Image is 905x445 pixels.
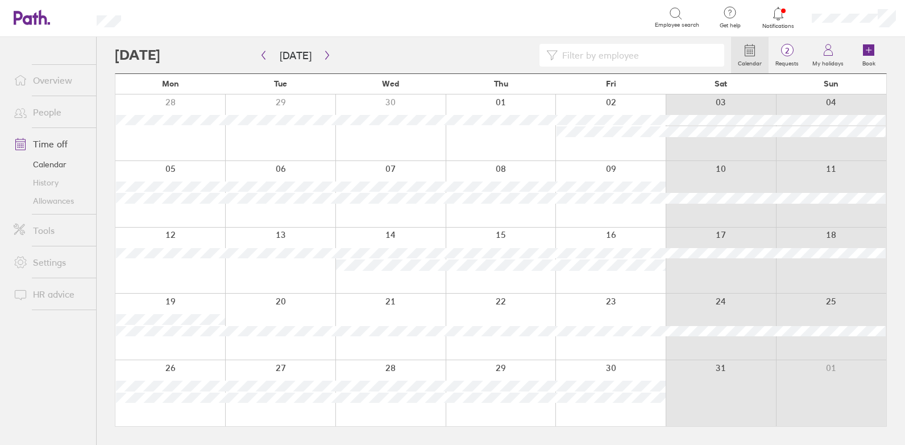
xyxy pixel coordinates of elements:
[806,37,850,73] a: My holidays
[769,57,806,67] label: Requests
[760,23,797,30] span: Notifications
[731,37,769,73] a: Calendar
[5,101,96,123] a: People
[850,37,887,73] a: Book
[856,57,882,67] label: Book
[715,79,727,88] span: Sat
[731,57,769,67] label: Calendar
[5,133,96,155] a: Time off
[606,79,616,88] span: Fri
[5,283,96,306] a: HR advice
[769,37,806,73] a: 2Requests
[271,46,321,65] button: [DATE]
[824,79,838,88] span: Sun
[152,12,181,22] div: Search
[712,22,749,29] span: Get help
[5,155,96,174] a: Calendar
[494,79,508,88] span: Thu
[162,79,179,88] span: Mon
[655,22,699,28] span: Employee search
[5,192,96,210] a: Allowances
[769,46,806,55] span: 2
[5,251,96,274] a: Settings
[760,6,797,30] a: Notifications
[806,57,850,67] label: My holidays
[5,219,96,242] a: Tools
[558,44,717,66] input: Filter by employee
[5,69,96,92] a: Overview
[5,174,96,192] a: History
[274,79,287,88] span: Tue
[382,79,399,88] span: Wed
